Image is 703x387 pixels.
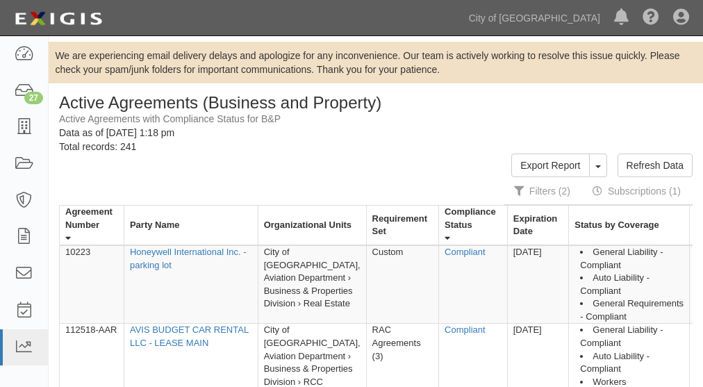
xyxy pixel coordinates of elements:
a: Filters (2) [504,177,581,205]
li: General Requirements - Compliant [580,297,684,323]
a: AVIS BUDGET CAR RENTAL LLC - LEASE MAIN [130,324,249,348]
td: City of [GEOGRAPHIC_DATA], Aviation Department › Business & Properties Division › Real Estate [258,245,366,324]
li: General Liability - Compliant [580,324,684,349]
a: Subscriptions (1) [582,177,691,205]
div: 27 [24,92,43,104]
h1: Active Agreements (Business and Property) [59,94,693,112]
td: 10223 [60,245,124,324]
img: logo-5460c22ac91f19d4615b14bd174203de0afe785f0fc80cf4dbbc73dc1793850b.png [10,6,106,31]
a: City of [GEOGRAPHIC_DATA] [462,4,607,32]
div: Agreement Number [65,206,113,231]
div: Requirement Set [372,213,427,238]
div: We are experiencing email delivery delays and apologize for any inconvenience. Our team is active... [49,49,703,76]
div: Expiration Date [513,213,558,238]
div: Compliance Status [445,206,496,231]
a: Compliant [445,247,486,257]
td: [DATE] [507,245,569,324]
i: Help Center - Complianz [643,10,659,26]
td: Custom [366,245,438,324]
div: Total records: 241 [59,140,693,154]
li: General Liability - Compliant [580,246,684,272]
a: Honeywell International Inc. - parking lot [130,247,247,270]
li: Auto Liability - Compliant [580,272,684,297]
div: Status by Coverage [574,219,659,232]
div: Data as of [DATE] 1:18 pm [59,126,693,140]
a: Export Report [511,154,589,177]
li: Auto Liability - Compliant [580,350,684,376]
a: Compliant [445,324,486,335]
div: Organizational Units [264,219,351,232]
div: Party Name [130,219,180,232]
div: Active Agreements with Compliance Status for B&P [59,112,693,126]
a: Refresh Data [618,154,693,177]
